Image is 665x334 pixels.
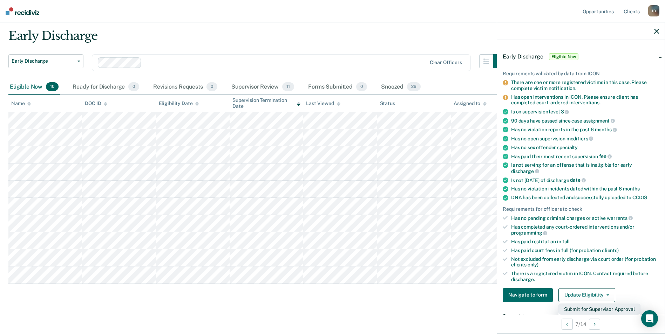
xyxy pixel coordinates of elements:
button: Mark as Ineligible [558,315,640,326]
span: date [570,177,585,183]
span: months [595,127,617,132]
div: Has completed any court-ordered interventions and/or [511,224,659,236]
div: Assigned to [454,100,487,106]
span: full [562,239,570,244]
div: 90 days have passed since case [511,118,659,124]
button: Submit for Supervisor Approval [558,304,640,315]
span: CODIS [632,195,647,200]
span: 10 [46,82,59,91]
div: Has no sex offender [511,145,659,151]
button: Next Opportunity [589,319,600,330]
span: fee [599,153,612,159]
div: Has no violation incidents dated within the past 6 [511,186,659,192]
div: Has no open supervision [511,135,659,142]
div: Early DischargeEligible Now [497,46,665,68]
span: programming [511,230,547,236]
div: Early Discharge [8,29,507,49]
div: Is not serving for an offense that is ineligible for early [511,162,659,174]
span: Eligible Now [549,53,579,60]
div: 7 / 14 [497,315,665,333]
span: 26 [407,82,421,91]
div: Not excluded from early discharge via court order (for probation clients [511,256,659,268]
div: J B [648,5,659,16]
div: Eligible Now [8,79,60,95]
span: clients) [602,248,619,253]
div: Supervision Termination Date [232,97,300,109]
span: 0 [356,82,367,91]
div: Last Viewed [306,100,340,106]
span: assignment [583,118,615,124]
span: only) [528,262,538,267]
button: Navigate to form [503,288,553,302]
div: Has open interventions in ICON. Please ensure client has completed court-ordered interventions. [511,94,659,106]
button: Previous Opportunity [562,319,573,330]
div: Has paid restitution in [511,239,659,245]
span: discharge. [511,277,535,282]
span: 0 [206,82,217,91]
div: Snoozed [380,79,422,95]
img: Recidiviz [6,7,39,15]
div: Has no pending criminal charges or active [511,215,659,221]
span: warrants [607,215,633,221]
button: Update Eligibility [558,288,615,302]
span: specialty [557,145,578,150]
div: There is a registered victim in ICON. Contact required before [511,271,659,283]
span: Early Discharge [503,53,543,60]
div: Status [380,100,395,106]
div: There are one or more registered victims in this case. Please complete victim notification. [511,79,659,91]
div: Has no violation reports in the past 6 [511,126,659,133]
span: Early Discharge [12,58,75,64]
div: Is not [DATE] of discharge [511,177,659,183]
div: Is on supervision level [511,109,659,115]
span: 3 [561,109,569,114]
span: discharge [511,168,539,174]
div: Has paid court fees in full (for probation [511,248,659,253]
div: Ready for Discharge [71,79,141,95]
div: Requirements for officers to check [503,206,659,212]
div: Supervisor Review [230,79,296,95]
div: Requirements validated by data from ICON [503,71,659,77]
a: Navigate to form link [503,288,556,302]
div: DNA has been collected and successfully uploaded to [511,195,659,201]
span: months [623,186,640,192]
div: Clear officers [430,60,462,65]
dt: Supervision [503,313,659,319]
div: Has paid their most recent supervision [511,153,659,160]
span: 11 [282,82,294,91]
div: DOC ID [85,100,107,106]
div: Open Intercom Messenger [641,310,658,327]
div: Eligibility Date [159,100,199,106]
div: Name [11,100,31,106]
span: modifiers [566,136,593,141]
div: Revisions Requests [152,79,218,95]
span: 0 [128,82,139,91]
div: Forms Submitted [307,79,368,95]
